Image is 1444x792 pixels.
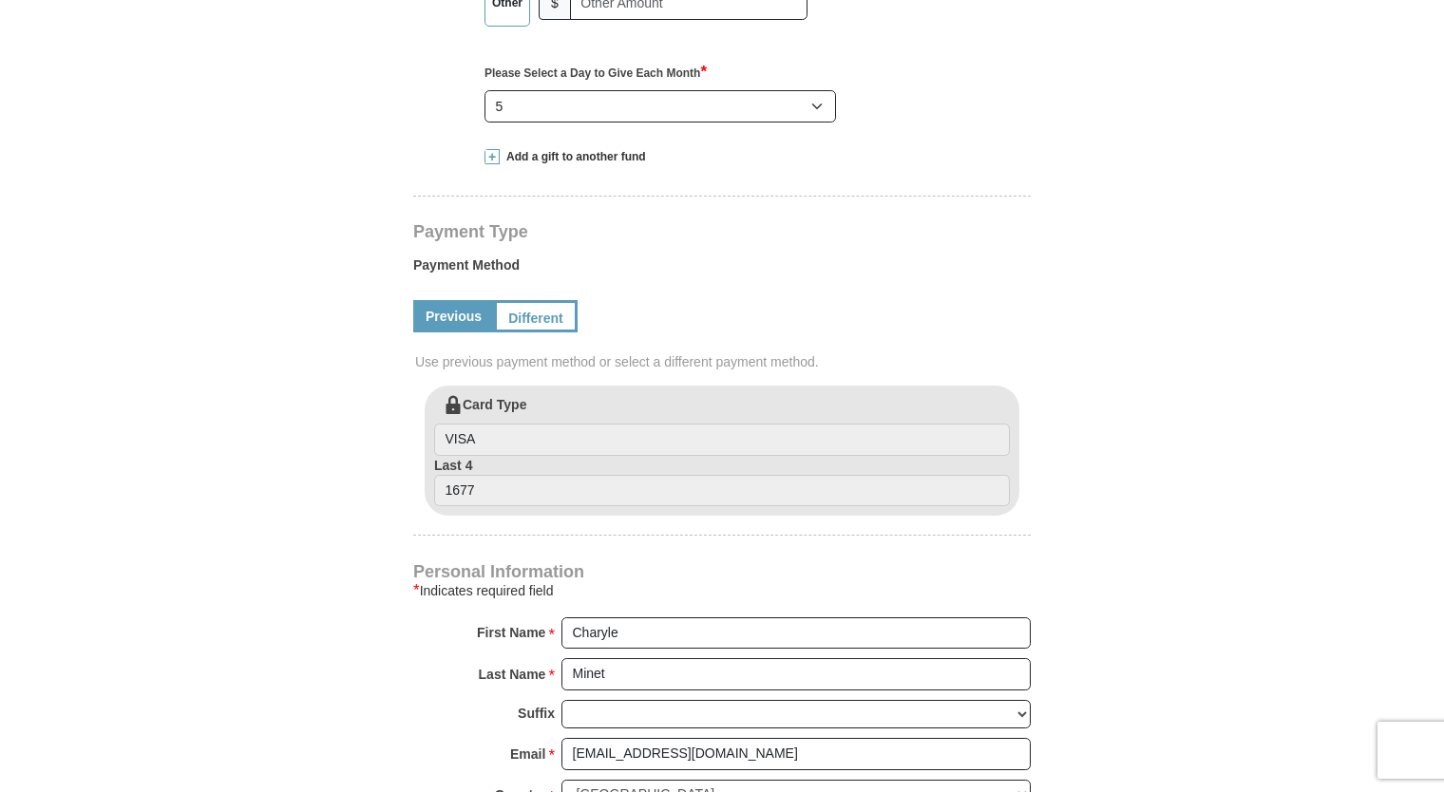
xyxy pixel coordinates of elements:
[494,300,578,332] a: Different
[415,352,1033,371] span: Use previous payment method or select a different payment method.
[413,255,1031,284] label: Payment Method
[434,456,1010,507] label: Last 4
[413,224,1031,239] h4: Payment Type
[477,619,545,646] strong: First Name
[434,475,1010,507] input: Last 4
[434,424,1010,456] input: Card Type
[479,661,546,688] strong: Last Name
[510,741,545,767] strong: Email
[484,66,707,80] strong: Please Select a Day to Give Each Month
[518,700,555,726] strong: Suffix
[413,300,494,332] a: Previous
[500,149,646,165] span: Add a gift to another fund
[434,395,1010,456] label: Card Type
[413,579,1031,602] div: Indicates required field
[413,564,1031,579] h4: Personal Information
